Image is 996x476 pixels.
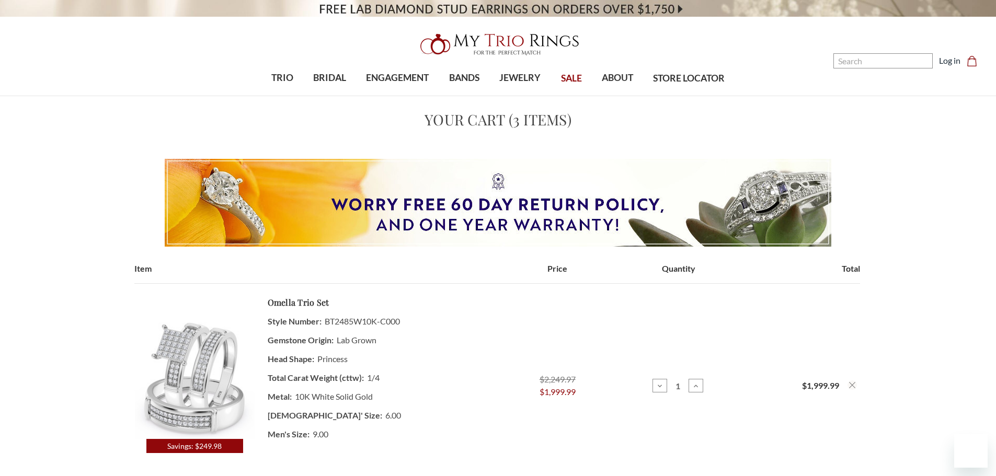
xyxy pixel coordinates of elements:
[669,381,687,391] input: Omella 1/4 ct tw. Lab Grown Diamond Princess Cluster Trio Set 10K White
[739,262,860,284] th: Total
[802,380,839,390] strong: $1,999.99
[134,319,255,453] a: Savings: $249.98
[134,109,862,131] h1: Your Cart (3 items)
[356,61,439,95] a: ENGAGEMENT
[653,72,725,85] span: STORE LOCATOR
[268,387,292,406] dt: Metal:
[459,95,470,96] button: submenu toggle
[268,368,485,387] dd: 1/4
[268,312,322,331] dt: Style Number:
[415,28,582,61] img: My Trio Rings
[499,71,541,85] span: JEWELRY
[268,425,485,444] dd: 9.00
[602,71,633,85] span: ABOUT
[540,386,576,398] span: $1,999.99
[261,61,303,95] a: TRIO
[146,439,243,453] span: Savings: $249.98
[268,331,334,350] dt: Gemstone Origin:
[268,331,485,350] dd: Lab Grown
[561,72,582,85] span: SALE
[313,71,346,85] span: BRIDAL
[366,71,429,85] span: ENGAGEMENT
[449,71,479,85] span: BANDS
[268,350,314,368] dt: Head Shape:
[612,95,623,96] button: submenu toggle
[967,54,983,67] a: Cart with 0 items
[165,159,831,247] img: Worry Free 60 Day Return Policy
[268,387,485,406] dd: 10K White Solid Gold
[967,56,977,66] svg: cart.cart_preview
[939,54,960,67] a: Log in
[303,61,356,95] a: BRIDAL
[643,62,735,96] a: STORE LOCATOR
[134,262,497,284] th: Item
[540,374,576,384] span: $2,249.97
[551,62,591,96] a: SALE
[268,368,364,387] dt: Total Carat Weight (cttw):
[833,53,933,68] input: Search
[954,434,988,468] iframe: Button to launch messaging window
[497,262,618,284] th: Price
[515,95,525,96] button: submenu toggle
[289,28,707,61] a: My Trio Rings
[489,61,551,95] a: JEWELRY
[848,380,857,390] button: Remove Omella 1/4 ct tw. Lab Grown Diamond Princess Cluster Trio Set 10K White from cart
[268,296,329,309] a: Omella Trio Set
[592,61,643,95] a: ABOUT
[134,319,255,439] img: Photo of Omella 1/4 ct tw. Lab Grown Diamond Princess Cluster Trio Set 10K White [BT2485W-C000]
[268,406,382,425] dt: [DEMOGRAPHIC_DATA]' Size:
[268,425,310,444] dt: Men's Size:
[439,61,489,95] a: BANDS
[618,262,739,284] th: Quantity
[268,312,485,331] dd: BT2485W10K-C000
[325,95,335,96] button: submenu toggle
[271,71,293,85] span: TRIO
[392,95,403,96] button: submenu toggle
[277,95,288,96] button: submenu toggle
[268,350,485,368] dd: Princess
